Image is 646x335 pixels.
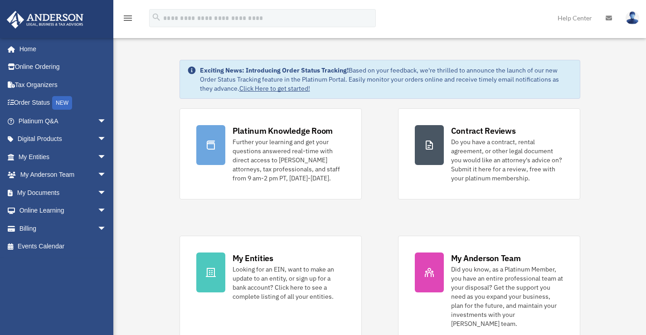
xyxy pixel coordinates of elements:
[97,166,116,184] span: arrow_drop_down
[6,94,120,112] a: Order StatusNEW
[97,148,116,166] span: arrow_drop_down
[6,76,120,94] a: Tax Organizers
[451,265,563,328] div: Did you know, as a Platinum Member, you have an entire professional team at your disposal? Get th...
[97,130,116,149] span: arrow_drop_down
[97,219,116,238] span: arrow_drop_down
[6,184,120,202] a: My Documentsarrow_drop_down
[6,238,120,256] a: Events Calendar
[6,40,116,58] a: Home
[626,11,639,24] img: User Pic
[233,252,273,264] div: My Entities
[6,219,120,238] a: Billingarrow_drop_down
[451,125,516,136] div: Contract Reviews
[200,66,573,93] div: Based on your feedback, we're thrilled to announce the launch of our new Order Status Tracking fe...
[151,12,161,22] i: search
[451,137,563,183] div: Do you have a contract, rental agreement, or other legal document you would like an attorney's ad...
[6,166,120,184] a: My Anderson Teamarrow_drop_down
[52,96,72,110] div: NEW
[398,108,580,199] a: Contract Reviews Do you have a contract, rental agreement, or other legal document you would like...
[233,265,345,301] div: Looking for an EIN, want to make an update to an entity, or sign up for a bank account? Click her...
[180,108,362,199] a: Platinum Knowledge Room Further your learning and get your questions answered real-time with dire...
[97,202,116,220] span: arrow_drop_down
[233,137,345,183] div: Further your learning and get your questions answered real-time with direct access to [PERSON_NAM...
[6,130,120,148] a: Digital Productsarrow_drop_down
[6,202,120,220] a: Online Learningarrow_drop_down
[6,148,120,166] a: My Entitiesarrow_drop_down
[97,184,116,202] span: arrow_drop_down
[239,84,310,92] a: Click Here to get started!
[122,13,133,24] i: menu
[6,58,120,76] a: Online Ordering
[233,125,333,136] div: Platinum Knowledge Room
[200,66,349,74] strong: Exciting News: Introducing Order Status Tracking!
[97,112,116,131] span: arrow_drop_down
[4,11,86,29] img: Anderson Advisors Platinum Portal
[451,252,521,264] div: My Anderson Team
[122,16,133,24] a: menu
[6,112,120,130] a: Platinum Q&Aarrow_drop_down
